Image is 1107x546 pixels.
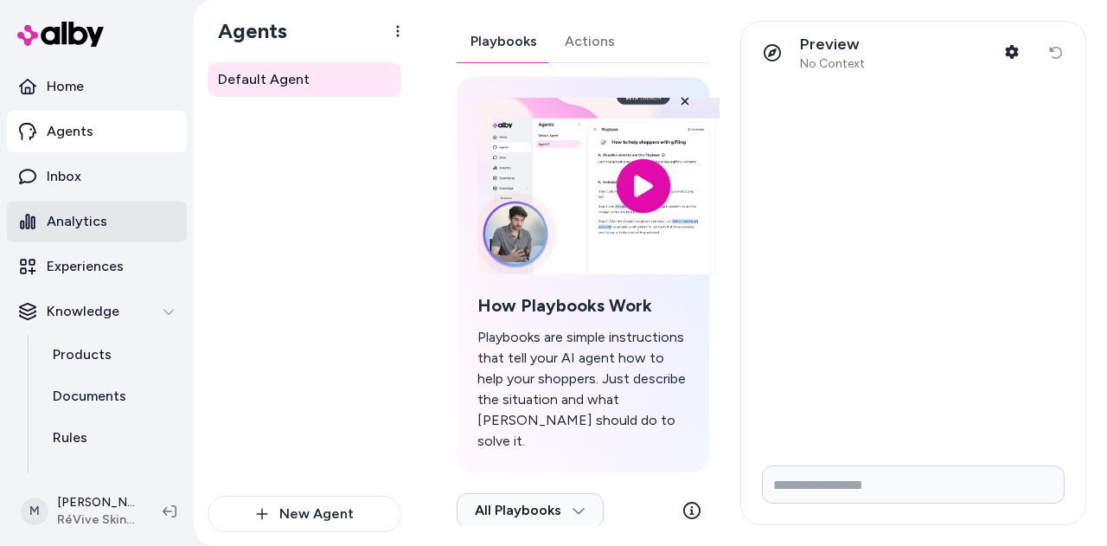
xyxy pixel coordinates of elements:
[204,18,287,44] h1: Agents
[7,111,187,152] a: Agents
[7,246,187,287] a: Experiences
[7,201,187,242] a: Analytics
[800,35,865,55] p: Preview
[475,502,585,519] span: All Playbooks
[53,427,87,448] p: Rules
[47,76,84,97] p: Home
[47,166,81,187] p: Inbox
[762,466,1065,504] input: Write your prompt here
[35,334,187,376] a: Products
[21,498,48,525] span: M
[47,256,124,277] p: Experiences
[208,496,401,532] button: New Agent
[57,494,135,511] p: [PERSON_NAME]
[47,211,107,232] p: Analytics
[7,66,187,107] a: Home
[477,295,688,317] h2: How Playbooks Work
[7,291,187,332] button: Knowledge
[800,56,865,72] span: No Context
[10,484,149,539] button: M[PERSON_NAME]RéVive Skincare
[35,417,187,459] a: Rules
[35,376,187,417] a: Documents
[218,69,310,90] span: Default Agent
[57,511,135,529] span: RéVive Skincare
[35,459,187,500] a: Verified Q&As
[477,327,688,452] p: Playbooks are simple instructions that tell your AI agent how to help your shoppers. Just describ...
[551,21,629,62] button: Actions
[53,469,144,490] p: Verified Q&As
[47,301,119,322] p: Knowledge
[457,21,551,62] button: Playbooks
[53,344,112,365] p: Products
[17,22,104,47] img: alby Logo
[7,156,187,197] a: Inbox
[47,121,93,142] p: Agents
[53,386,126,407] p: Documents
[457,493,604,528] button: All Playbooks
[208,62,401,97] a: Default Agent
